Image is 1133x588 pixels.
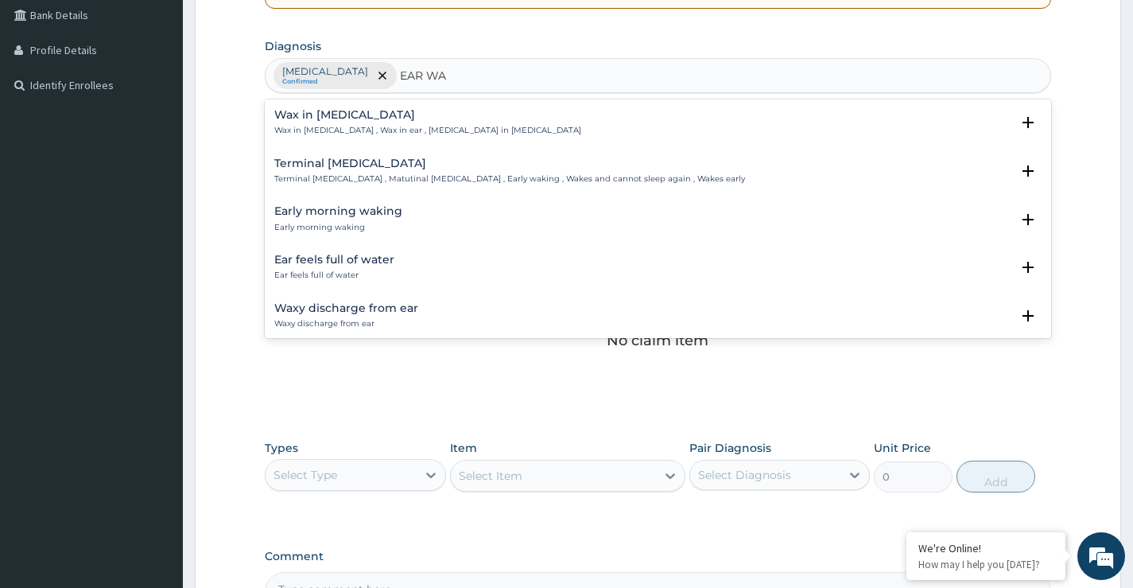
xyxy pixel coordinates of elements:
p: How may I help you today? [918,558,1053,571]
div: Select Diagnosis [698,467,791,483]
span: We're online! [92,186,219,347]
i: open select status [1019,113,1038,132]
h4: Early morning waking [274,205,402,217]
i: open select status [1019,258,1038,277]
label: Item [450,440,477,456]
label: Comment [265,550,1051,563]
h4: Waxy discharge from ear [274,302,418,314]
p: [MEDICAL_DATA] [282,65,368,78]
label: Types [265,442,298,455]
p: No claim item [607,333,708,349]
i: open select status [1019,306,1038,325]
span: remove selection option [375,68,390,83]
h4: Ear feels full of water [274,254,394,266]
i: open select status [1019,162,1038,181]
h4: Wax in [MEDICAL_DATA] [274,109,581,121]
div: Minimize live chat window [261,8,299,46]
label: Unit Price [874,440,931,456]
div: Chat with us now [83,89,267,110]
img: d_794563401_company_1708531726252_794563401 [29,80,64,119]
label: Diagnosis [265,38,321,54]
p: Wax in [MEDICAL_DATA] , Wax in ear , [MEDICAL_DATA] in [MEDICAL_DATA] [274,125,581,136]
label: Pair Diagnosis [689,440,771,456]
h4: Terminal [MEDICAL_DATA] [274,158,745,169]
i: open select status [1019,210,1038,229]
button: Add [956,461,1035,493]
p: Terminal [MEDICAL_DATA] , Matutinal [MEDICAL_DATA] , Early waking , Wakes and cannot sleep again ... [274,173,745,185]
p: Early morning waking [274,222,402,233]
textarea: Type your message and hit 'Enter' [8,407,303,462]
div: Select Type [274,467,337,483]
p: Waxy discharge from ear [274,318,418,329]
p: Ear feels full of water [274,270,394,281]
div: We're Online! [918,541,1053,555]
small: Confirmed [282,78,368,86]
